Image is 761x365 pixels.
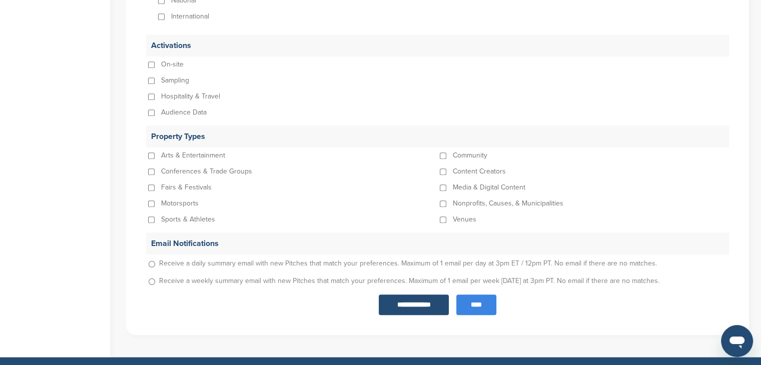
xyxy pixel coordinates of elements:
[161,88,220,104] p: Hospitality & Travel
[171,8,209,24] p: International
[146,34,729,56] p: Activations
[453,179,525,195] p: Media & Digital Content
[161,195,199,211] p: Motorsports
[453,147,487,163] p: Community
[453,163,506,179] p: Content Creators
[161,147,225,163] p: Arts & Entertainment
[453,195,563,211] p: Nonprofits, Causes, & Municipalities
[161,211,215,227] p: Sports & Athletes
[146,125,729,147] p: Property Types
[721,325,753,357] iframe: Button to launch messaging window
[159,254,657,272] p: Receive a daily summary email with new Pitches that match your preferences. Maximum of 1 email pe...
[453,211,476,227] p: Venues
[159,272,659,289] p: Receive a weekly summary email with new Pitches that match your preferences. Maximum of 1 email p...
[161,56,184,72] p: On-site
[146,232,729,254] p: Email Notifications
[161,163,252,179] p: Conferences & Trade Groups
[161,179,212,195] p: Fairs & Festivals
[161,72,189,88] p: Sampling
[161,104,207,120] p: Audience Data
